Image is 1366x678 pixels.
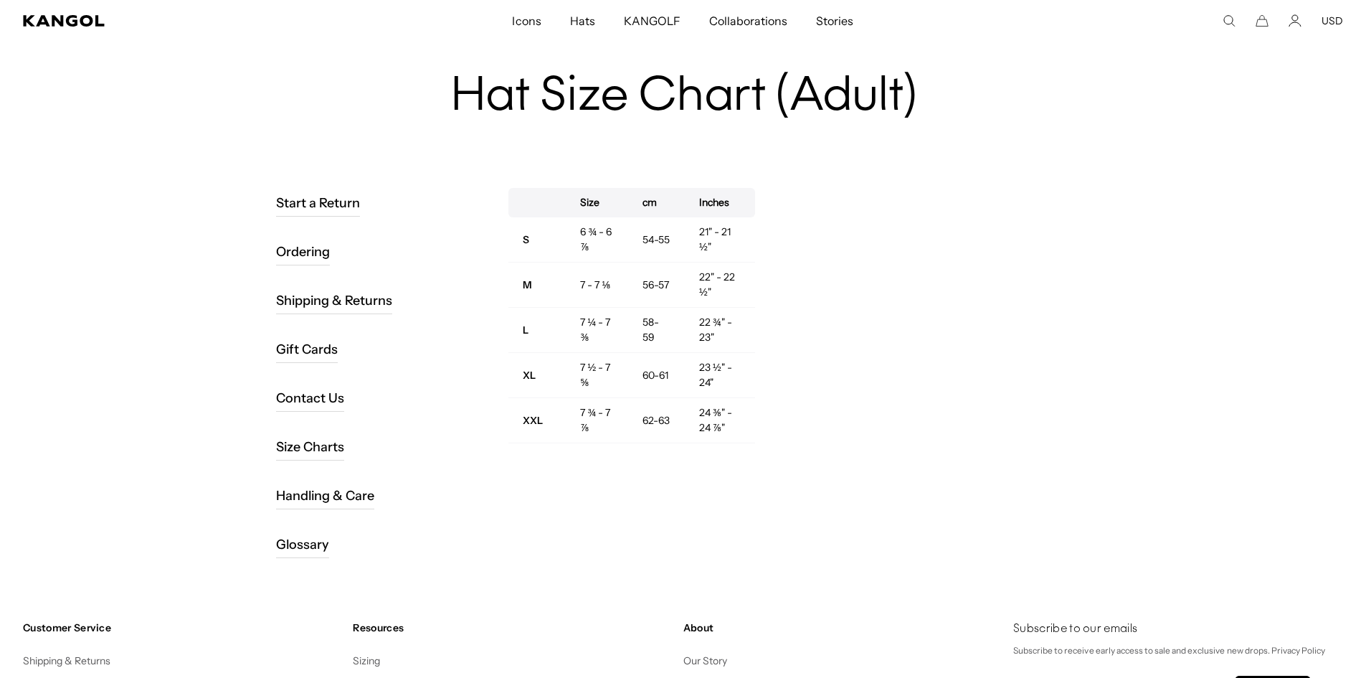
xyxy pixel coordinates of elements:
[566,188,628,217] th: Size
[685,308,755,353] td: 22 ¾" - 23"
[628,188,685,217] th: cm
[628,217,685,263] td: 54-55
[566,398,628,443] td: 7 ¾ - 7 ⅞
[276,336,338,363] a: Gift Cards
[1223,14,1235,27] summary: Search here
[353,621,671,634] h4: Resources
[685,398,755,443] td: 24 ⅜" - 24 ⅞"
[566,308,628,353] td: 7 ¼ - 7 ⅜
[276,482,374,509] a: Handling & Care
[276,238,330,265] a: Ordering
[566,263,628,308] td: 7 - 7 ⅛
[685,353,755,398] td: 23 ½" - 24"
[685,188,755,217] th: Inches
[566,353,628,398] td: 7 ½ - 7 ⅝
[1013,621,1343,637] h4: Subscribe to our emails
[353,654,380,667] a: Sizing
[683,654,727,667] a: Our Story
[685,263,755,308] td: 22" - 22 ½"
[23,621,341,634] h4: Customer Service
[523,324,528,336] strong: L
[628,263,685,308] td: 56-57
[276,189,360,217] a: Start a Return
[1289,14,1301,27] a: Account
[523,278,532,291] strong: M
[23,654,111,667] a: Shipping & Returns
[523,414,543,427] strong: XXL
[276,433,344,461] a: Size Charts
[1256,14,1268,27] button: Cart
[523,369,536,382] strong: XL
[683,621,1002,634] h4: About
[1322,14,1343,27] button: USD
[276,385,344,412] a: Contact Us
[1013,643,1343,659] p: Subscribe to receive early access to sale and exclusive new drops. Privacy Policy
[628,308,685,353] td: 58-59
[276,531,329,558] a: Glossary
[23,15,340,27] a: Kangol
[523,233,529,246] strong: S
[270,70,1096,125] h1: Hat Size Chart (Adult)
[685,217,755,263] td: 21" - 21 ½"
[566,217,628,263] td: 6 ¾ - 6 ⅞
[628,398,685,443] td: 62-63
[276,287,393,314] a: Shipping & Returns
[628,353,685,398] td: 60-61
